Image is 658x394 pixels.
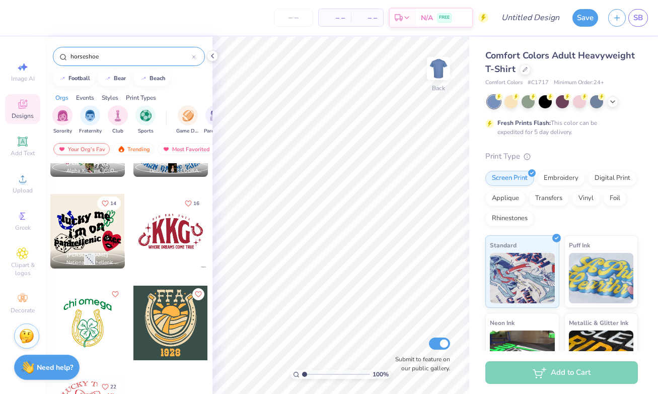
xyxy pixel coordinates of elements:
[11,149,35,157] span: Add Text
[76,93,94,102] div: Events
[432,84,445,93] div: Back
[204,105,227,135] div: filter for Parent's Weekend
[110,384,116,389] span: 22
[112,127,123,135] span: Club
[11,306,35,314] span: Decorate
[108,105,128,135] button: filter button
[204,127,227,135] span: Parent's Weekend
[485,151,638,162] div: Print Type
[325,13,345,23] span: – –
[97,196,121,210] button: Like
[569,253,634,303] img: Puff Ink
[134,71,170,86] button: beach
[569,331,634,381] img: Metallic & Glitter Ink
[633,12,643,24] span: SB
[97,380,121,393] button: Like
[69,51,192,61] input: Try "Alpha"
[114,76,126,81] div: bear
[182,110,194,121] img: Game Day Image
[497,119,551,127] strong: Fresh Prints Flash:
[428,58,449,79] img: Back
[357,13,377,23] span: – –
[628,9,648,27] a: SB
[113,143,155,155] div: Trending
[490,317,515,328] span: Neon Ink
[79,105,102,135] div: filter for Fraternity
[485,211,534,226] div: Rhinestones
[66,167,121,175] span: Alpha Xi Delta, [GEOGRAPHIC_DATA]
[117,146,125,153] img: trending.gif
[68,76,90,81] div: football
[11,75,35,83] span: Image AI
[485,79,523,87] span: Comfort Colors
[373,370,389,379] span: 100 %
[110,201,116,206] span: 14
[150,76,166,81] div: beach
[180,196,204,210] button: Like
[98,71,130,86] button: bear
[109,288,121,300] button: Like
[554,79,604,87] span: Minimum Order: 24 +
[490,240,517,250] span: Standard
[85,110,96,121] img: Fraternity Image
[58,76,66,82] img: trend_line.gif
[493,8,567,28] input: Untitled Design
[53,143,110,155] div: Your Org's Fav
[569,240,590,250] span: Puff Ink
[135,105,156,135] div: filter for Sports
[603,191,627,206] div: Foil
[192,288,204,300] button: Like
[528,79,549,87] span: # C1717
[150,167,204,175] span: Delta Zeta, [GEOGRAPHIC_DATA][US_STATE]
[79,105,102,135] button: filter button
[104,76,112,82] img: trend_line.gif
[572,191,600,206] div: Vinyl
[158,143,214,155] div: Most Favorited
[390,355,450,373] label: Submit to feature on our public gallery.
[53,127,72,135] span: Sorority
[537,171,585,186] div: Embroidery
[497,118,621,137] div: This color can be expedited for 5 day delivery.
[490,331,555,381] img: Neon Ink
[193,201,199,206] span: 16
[588,171,637,186] div: Digital Print
[485,191,526,206] div: Applique
[140,110,152,121] img: Sports Image
[485,171,534,186] div: Screen Print
[135,105,156,135] button: filter button
[162,146,170,153] img: most_fav.gif
[176,105,199,135] div: filter for Game Day
[569,317,628,328] span: Metallic & Glitter Ink
[66,160,108,167] span: [PERSON_NAME]
[176,105,199,135] button: filter button
[204,105,227,135] button: filter button
[108,105,128,135] div: filter for Club
[138,127,154,135] span: Sports
[57,110,68,121] img: Sorority Image
[485,49,635,75] span: Comfort Colors Adult Heavyweight T-Shirt
[210,110,222,121] img: Parent's Weekend Image
[52,105,72,135] div: filter for Sorority
[37,363,73,372] strong: Need help?
[490,253,555,303] img: Standard
[439,14,450,21] span: FREE
[15,224,31,232] span: Greek
[150,160,191,167] span: [PERSON_NAME]
[102,93,118,102] div: Styles
[572,9,598,27] button: Save
[55,93,68,102] div: Orgs
[79,127,102,135] span: Fraternity
[176,127,199,135] span: Game Day
[529,191,569,206] div: Transfers
[421,13,433,23] span: N/A
[13,186,33,194] span: Upload
[139,76,148,82] img: trend_line.gif
[112,110,123,121] img: Club Image
[58,146,66,153] img: most_fav.gif
[66,251,108,258] span: [PERSON_NAME]
[53,71,95,86] button: football
[274,9,313,27] input: – –
[52,105,72,135] button: filter button
[12,112,34,120] span: Designs
[66,259,121,267] span: National Panhellenic Conference, [GEOGRAPHIC_DATA][US_STATE]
